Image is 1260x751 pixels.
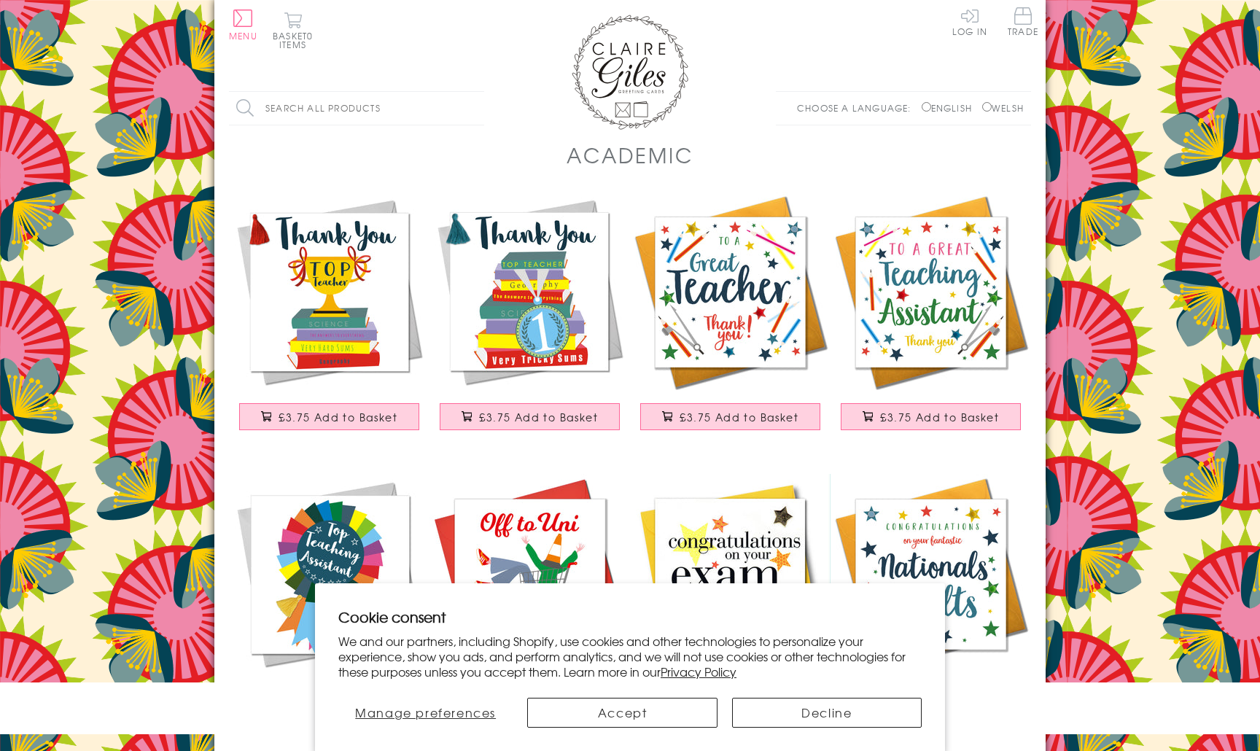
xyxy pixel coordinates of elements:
[661,663,736,680] a: Privacy Policy
[982,101,1024,114] label: Welsh
[229,29,257,42] span: Menu
[527,698,717,728] button: Accept
[429,474,630,727] a: Congratulations and Good Luck Card, Off to Uni, Embellished with pompoms £3.75 Add to Basket
[479,410,598,424] span: £3.75 Add to Basket
[952,7,987,36] a: Log In
[355,704,496,721] span: Manage preferences
[279,29,313,51] span: 0 items
[229,92,484,125] input: Search all products
[797,101,919,114] p: Choose a language:
[279,410,397,424] span: £3.75 Add to Basket
[229,192,429,392] img: Thank You Teacher Card, Trophy, Embellished with a colourful tassel
[470,92,484,125] input: Search
[1008,7,1038,39] a: Trade
[273,12,313,49] button: Basket0 items
[630,474,831,727] a: Congratulations Card, exam results, Embellished with a padded star £3.50 Add to Basket
[732,698,922,728] button: Decline
[630,474,831,674] img: Congratulations Card, exam results, Embellished with a padded star
[429,192,630,392] img: Thank You Teacher Card, Medal & Books, Embellished with a colourful tassel
[567,140,693,170] h1: Academic
[841,403,1022,430] button: £3.75 Add to Basket
[338,634,922,679] p: We and our partners, including Shopify, use cookies and other technologies to personalize your ex...
[440,403,621,430] button: £3.75 Add to Basket
[922,102,931,112] input: English
[429,474,630,674] img: Congratulations and Good Luck Card, Off to Uni, Embellished with pompoms
[630,192,831,445] a: Thank you Teacher Card, School, Embellished with pompoms £3.75 Add to Basket
[831,474,1031,727] a: Congratulations National Exam Results Card, Star, Embellished with pompoms £3.75 Add to Basket
[229,9,257,40] button: Menu
[831,192,1031,392] img: Thank you Teaching Assistand Card, School, Embellished with pompoms
[982,102,992,112] input: Welsh
[429,192,630,445] a: Thank You Teacher Card, Medal & Books, Embellished with a colourful tassel £3.75 Add to Basket
[239,403,420,430] button: £3.75 Add to Basket
[1008,7,1038,36] span: Trade
[922,101,979,114] label: English
[338,698,513,728] button: Manage preferences
[640,403,821,430] button: £3.75 Add to Basket
[229,474,429,674] img: Thank You Teaching Assistant Card, Rosette, Embellished with a colourful tassel
[229,192,429,445] a: Thank You Teacher Card, Trophy, Embellished with a colourful tassel £3.75 Add to Basket
[680,410,798,424] span: £3.75 Add to Basket
[630,192,831,392] img: Thank you Teacher Card, School, Embellished with pompoms
[831,192,1031,445] a: Thank you Teaching Assistand Card, School, Embellished with pompoms £3.75 Add to Basket
[229,474,429,727] a: Thank You Teaching Assistant Card, Rosette, Embellished with a colourful tassel £3.75 Add to Basket
[338,607,922,627] h2: Cookie consent
[880,410,999,424] span: £3.75 Add to Basket
[831,474,1031,674] img: Congratulations National Exam Results Card, Star, Embellished with pompoms
[572,15,688,130] img: Claire Giles Greetings Cards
